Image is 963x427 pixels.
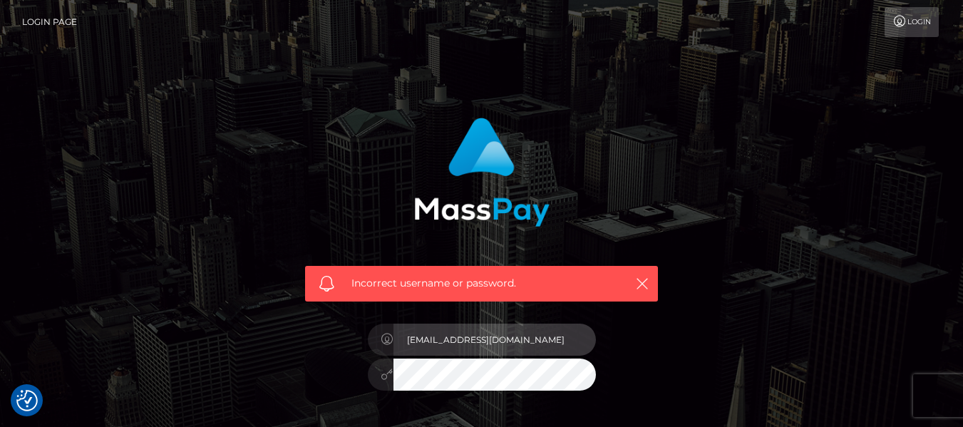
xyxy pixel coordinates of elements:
[16,390,38,411] button: Consent Preferences
[414,118,550,227] img: MassPay Login
[351,276,612,291] span: Incorrect username or password.
[16,390,38,411] img: Revisit consent button
[885,7,939,37] a: Login
[22,7,77,37] a: Login Page
[393,324,596,356] input: Username...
